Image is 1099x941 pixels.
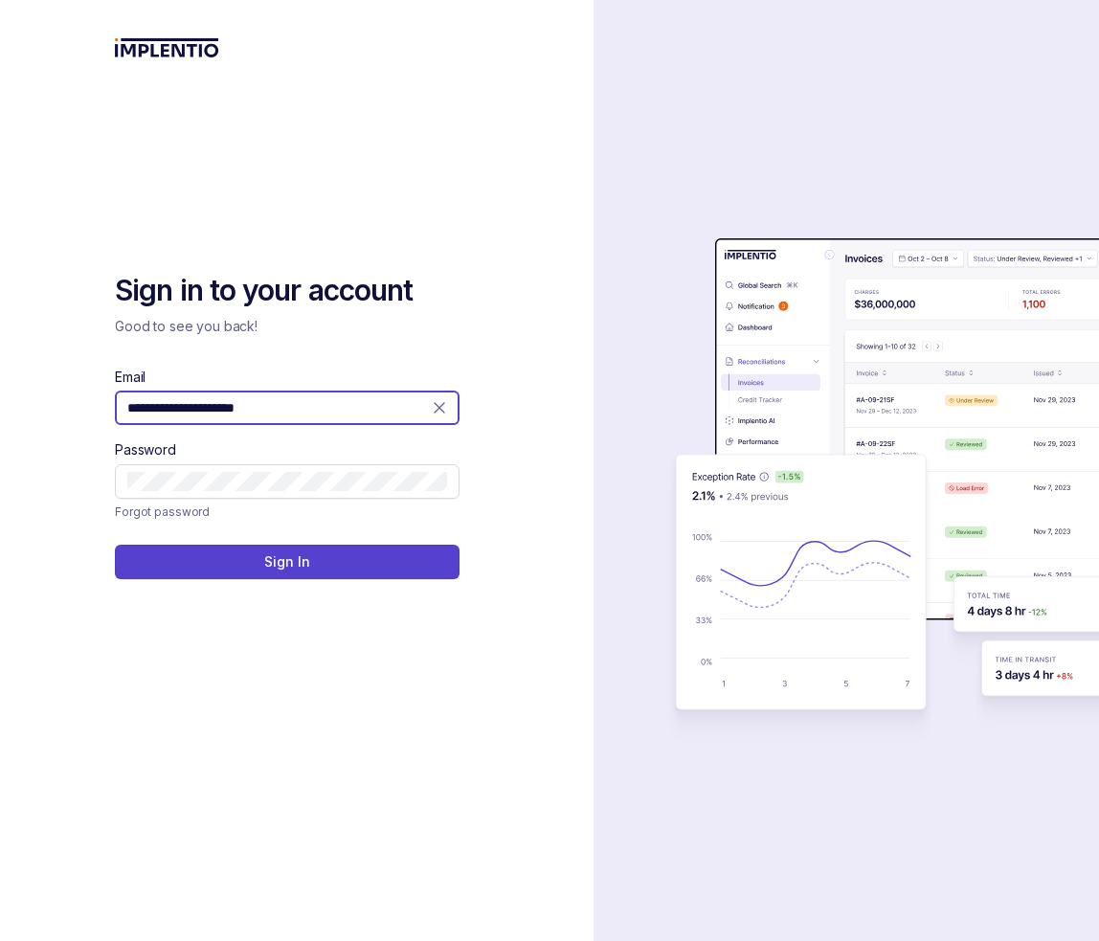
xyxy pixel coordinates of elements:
[115,317,460,336] p: Good to see you back!
[115,545,460,579] button: Sign In
[115,503,210,522] p: Forgot password
[115,272,460,310] h2: Sign in to your account
[115,368,146,387] label: Email
[115,38,219,57] img: logo
[115,503,210,522] a: Link Forgot password
[115,440,176,459] label: Password
[264,552,309,571] p: Sign In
